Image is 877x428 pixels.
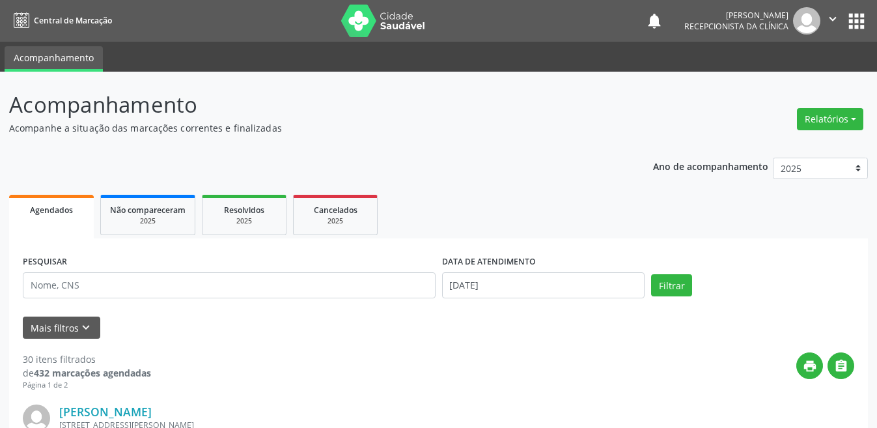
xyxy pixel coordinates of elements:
[684,10,788,21] div: [PERSON_NAME]
[303,216,368,226] div: 2025
[834,359,848,373] i: 
[645,12,663,30] button: notifications
[34,15,112,26] span: Central de Marcação
[653,158,768,174] p: Ano de acompanhamento
[59,405,152,419] a: [PERSON_NAME]
[684,21,788,32] span: Recepcionista da clínica
[314,205,357,216] span: Cancelados
[828,352,854,379] button: 
[803,359,817,373] i: print
[110,216,186,226] div: 2025
[796,352,823,379] button: print
[9,89,610,121] p: Acompanhamento
[651,274,692,296] button: Filtrar
[442,252,536,272] label: DATA DE ATENDIMENTO
[845,10,868,33] button: apps
[826,12,840,26] i: 
[793,7,820,35] img: img
[23,352,151,366] div: 30 itens filtrados
[79,321,93,335] i: keyboard_arrow_down
[442,272,645,298] input: Selecione um intervalo
[23,380,151,391] div: Página 1 de 2
[23,252,67,272] label: PESQUISAR
[797,108,863,130] button: Relatórios
[30,205,73,216] span: Agendados
[23,317,100,339] button: Mais filtroskeyboard_arrow_down
[212,216,277,226] div: 2025
[9,121,610,135] p: Acompanhe a situação das marcações correntes e finalizadas
[224,205,264,216] span: Resolvidos
[820,7,845,35] button: 
[110,205,186,216] span: Não compareceram
[34,367,151,379] strong: 432 marcações agendadas
[9,10,112,31] a: Central de Marcação
[23,272,436,298] input: Nome, CNS
[5,46,103,72] a: Acompanhamento
[23,366,151,380] div: de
